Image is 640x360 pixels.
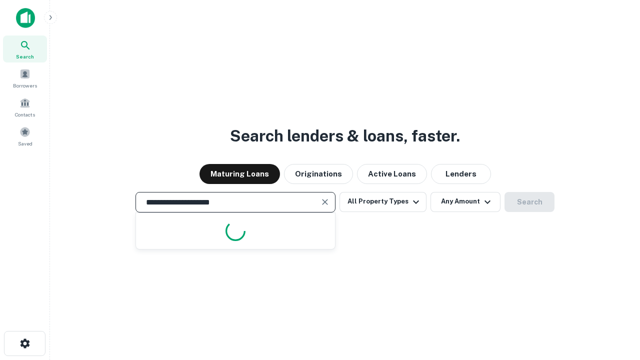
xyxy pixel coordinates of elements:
[16,52,34,60] span: Search
[16,8,35,28] img: capitalize-icon.png
[339,192,426,212] button: All Property Types
[3,64,47,91] a: Borrowers
[430,192,500,212] button: Any Amount
[3,122,47,149] a: Saved
[3,35,47,62] a: Search
[431,164,491,184] button: Lenders
[13,81,37,89] span: Borrowers
[230,124,460,148] h3: Search lenders & loans, faster.
[3,93,47,120] a: Contacts
[15,110,35,118] span: Contacts
[18,139,32,147] span: Saved
[199,164,280,184] button: Maturing Loans
[357,164,427,184] button: Active Loans
[318,195,332,209] button: Clear
[590,280,640,328] iframe: Chat Widget
[284,164,353,184] button: Originations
